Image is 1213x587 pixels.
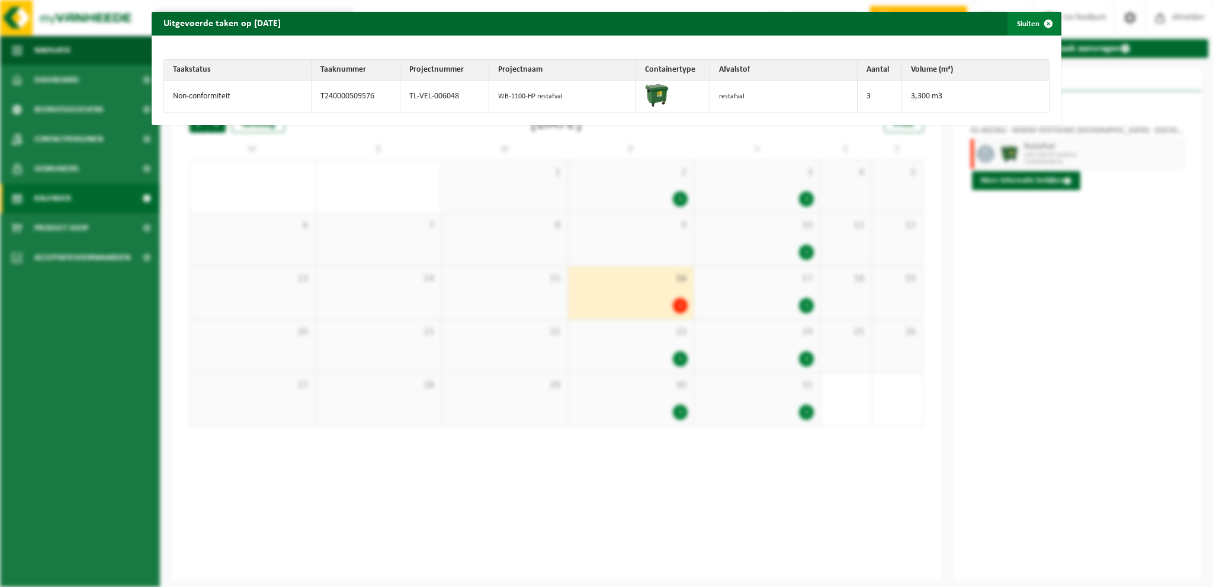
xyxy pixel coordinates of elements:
td: TL-VEL-006048 [400,81,489,113]
td: 3 [858,81,902,113]
th: Aantal [858,60,902,81]
th: Projectnummer [400,60,489,81]
img: WB-1100-HPE-GN-01 [645,84,669,107]
td: 3,300 m3 [902,81,1050,113]
td: Non-conformiteit [164,81,312,113]
td: WB-1100-HP restafval [489,81,637,113]
th: Afvalstof [710,60,858,81]
th: Containertype [636,60,710,81]
h2: Uitgevoerde taken op [DATE] [152,12,293,34]
button: Sluiten [1007,12,1060,36]
th: Taaknummer [312,60,400,81]
td: T240000509576 [312,81,400,113]
td: restafval [710,81,858,113]
th: Taakstatus [164,60,312,81]
th: Volume (m³) [902,60,1050,81]
th: Projectnaam [489,60,637,81]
